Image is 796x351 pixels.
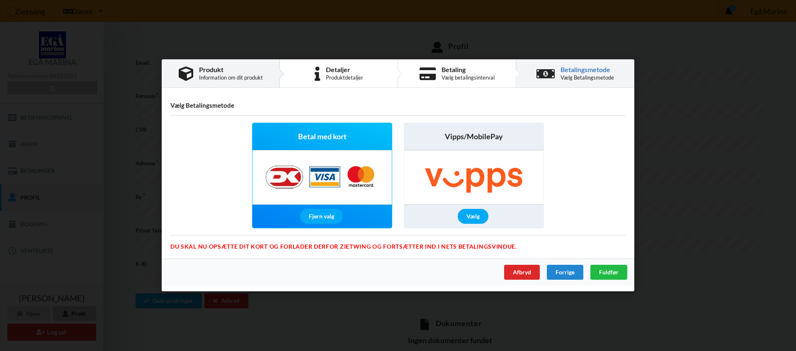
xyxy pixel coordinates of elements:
span: Betal med kort [298,132,347,142]
span: Vipps/MobilePay [445,132,503,142]
div: Information om dit produkt [199,75,263,81]
div: Produkt [199,66,263,73]
span: Fuldfør [599,269,619,276]
img: Nets [257,151,387,205]
div: Betaling [442,66,495,73]
div: Produktdetaljer [326,75,363,81]
div: Forrige [547,265,583,280]
div: Afbryd [504,265,540,280]
h4: Vælg Betalingsmetode [170,102,626,110]
div: Fjern valg [300,209,343,224]
img: Vipps/MobilePay [407,151,541,205]
div: Vælg Betalingsmetode [561,75,614,81]
div: Vælg [458,209,488,224]
div: Detaljer [326,66,363,73]
div: Du skal nu opsætte dit kort og forlader derfor Zietwing og fortsætter ind i Nets betalingsvindue. [170,235,626,244]
div: Vælg betalingsinterval [442,75,495,81]
div: Betalingsmetode [561,66,614,73]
